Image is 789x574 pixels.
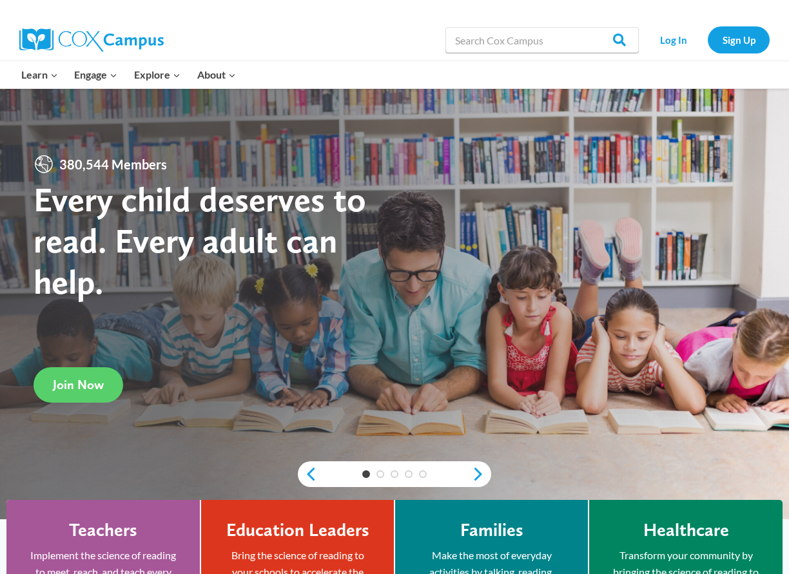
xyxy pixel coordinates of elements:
[391,470,398,478] a: 3
[54,154,172,175] span: 380,544 Members
[69,519,137,541] h4: Teachers
[13,61,244,88] nav: Primary Navigation
[376,470,384,478] a: 2
[362,470,370,478] a: 1
[34,367,123,403] a: Join Now
[34,178,366,301] strong: Every child deserves to read. Every adult can help.
[419,470,427,478] a: 5
[298,466,317,482] a: previous
[472,466,491,482] a: next
[645,26,701,53] a: Log In
[53,377,104,392] span: Join Now
[645,26,770,53] nav: Secondary Navigation
[643,519,729,541] h4: Healthcare
[197,66,236,83] span: About
[708,26,770,53] a: Sign Up
[405,470,413,478] a: 4
[460,519,523,541] h4: Families
[298,461,491,487] div: content slider buttons
[445,27,639,53] input: Search Cox Campus
[21,66,58,83] span: Learn
[226,519,369,541] h4: Education Leaders
[74,66,117,83] span: Engage
[134,66,180,83] span: Explore
[19,28,164,52] img: Cox Campus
